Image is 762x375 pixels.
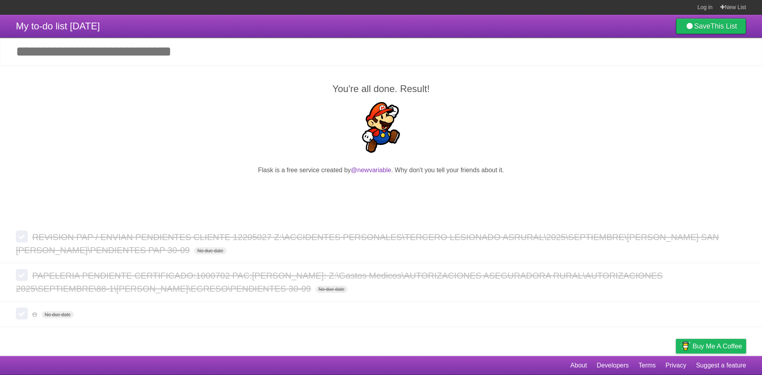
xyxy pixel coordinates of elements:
[32,309,39,319] span: o
[16,269,28,281] label: Done
[710,22,737,30] b: This List
[16,21,100,31] span: My to-do list [DATE]
[42,311,74,318] span: No due date
[696,358,746,373] a: Suggest a feature
[16,82,746,96] h2: You're all done. Result!
[570,358,587,373] a: About
[367,185,395,196] iframe: X Post Button
[356,102,406,153] img: Super Mario
[316,286,348,293] span: No due date
[194,247,226,254] span: No due date
[16,232,719,255] span: REVISION PAP / ENVIAN PENDIENTES CLIENTE 12205027 Z:\ACCIDENTES PERSONALES\TERCERO LESIONADO ASRU...
[693,339,742,353] span: Buy me a coffee
[16,271,663,294] span: PAPELERIA PENDIENTE CERTIFICADO:1000702 PAC:[PERSON_NAME]: Z:\Gastos Medicos\AUTORIZACIONES ASEGU...
[680,339,691,353] img: Buy me a coffee
[16,165,746,175] p: Flask is a free service created by . Why don't you tell your friends about it.
[16,308,28,319] label: Done
[16,231,28,242] label: Done
[676,339,746,354] a: Buy me a coffee
[666,358,686,373] a: Privacy
[597,358,629,373] a: Developers
[351,167,391,173] a: @newvariable
[676,18,746,34] a: SaveThis List
[639,358,656,373] a: Terms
